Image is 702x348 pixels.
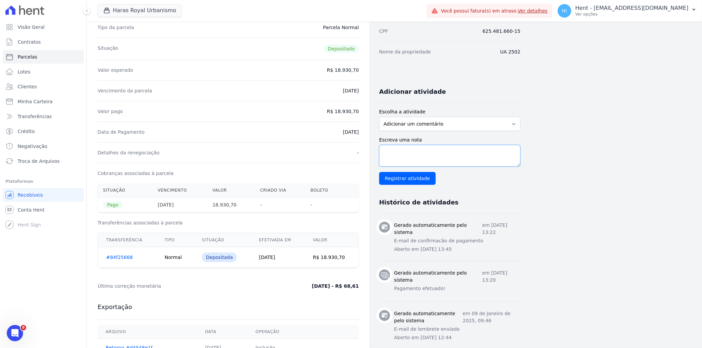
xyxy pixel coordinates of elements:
button: Hi Hent - [EMAIL_ADDRESS][DOMAIN_NAME] Ver opções [552,1,702,20]
dd: [DATE] [343,87,359,94]
td: R$ 18.930,70 [305,247,359,268]
dd: [DATE] - R$ 68,61 [312,283,359,289]
dt: Cobranças associadas à parcela [98,170,173,177]
h3: Transferências associadas à parcela [98,219,359,226]
dd: R$ 18.930,70 [327,108,359,115]
dt: Valor pago [98,108,123,115]
span: Crédito [18,128,35,135]
span: Você possui fatura(s) em atraso. [441,7,548,15]
a: #84f25668 [106,255,133,260]
dd: - [357,149,359,156]
h3: Gerado automaticamente pelo sistema [394,269,482,284]
p: em 09 de Janeiro de 2025, 09:46 [463,310,520,324]
span: Contratos [18,39,41,45]
span: Troca de Arquivos [18,158,60,165]
a: Recebíveis [3,188,84,202]
th: Vencimento [152,183,207,197]
a: Clientes [3,80,84,93]
th: 18.930,70 [207,197,255,213]
th: Operação [247,325,359,339]
div: Plataformas [5,177,81,186]
span: 625.481.660-15 [482,28,520,34]
dt: Última correção monetária [98,283,252,289]
p: Ver opções [575,12,688,17]
label: Escreva uma nota [379,136,520,144]
span: 8 [21,325,26,330]
th: Data [197,325,247,339]
dt: Data de Pagamento [98,129,145,135]
span: Hi [562,8,567,13]
iframe: Intercom live chat [7,325,23,341]
dt: Nome da propriedade [379,48,431,55]
div: Depositada [202,253,237,262]
a: Negativação [3,139,84,153]
dt: Valor esperado [98,67,133,73]
h3: Gerado automaticamente pelo sistema [394,310,463,324]
th: Situação [194,233,251,247]
span: Depositado [324,45,359,53]
th: Boleto [305,183,344,197]
p: em [DATE] 13:22 [482,222,520,236]
span: Lotes [18,68,30,75]
th: Valor [305,233,359,247]
a: Ver detalhes [518,8,548,14]
td: [DATE] [251,247,305,268]
a: Parcelas [3,50,84,64]
span: Parcelas [18,53,37,60]
a: Crédito [3,125,84,138]
th: - [305,197,344,213]
p: Hent - [EMAIL_ADDRESS][DOMAIN_NAME] [575,5,688,12]
h3: Histórico de atividades [379,198,458,206]
h3: Gerado automaticamente pelo sistema [394,222,482,236]
th: Situação [98,183,152,197]
dd: [DATE] [343,129,359,135]
input: Registrar atividade [379,172,436,185]
dt: CPF [379,28,388,35]
span: Minha Carteira [18,98,53,105]
span: Pago [103,201,123,208]
dt: Situação [98,45,118,53]
dt: Tipo da parcela [98,24,134,31]
p: Pagamento efetuado! [394,285,520,292]
a: Troca de Arquivos [3,154,84,168]
dt: Detalhes da renegociação [98,149,160,156]
th: Arquivo [98,325,197,339]
span: Clientes [18,83,37,90]
th: Efetivada em [251,233,305,247]
th: [DATE] [152,197,207,213]
a: Visão Geral [3,20,84,34]
span: Visão Geral [18,24,45,30]
dt: Vencimento da parcela [98,87,152,94]
span: Recebíveis [18,192,43,198]
a: Lotes [3,65,84,79]
span: Negativação [18,143,47,150]
th: Transferência [98,233,157,247]
th: Criado via [255,183,305,197]
span: Conta Hent [18,206,44,213]
th: Tipo [157,233,194,247]
p: E-mail de lembrete enviado [394,326,520,333]
a: Conta Hent [3,203,84,217]
a: Minha Carteira [3,95,84,108]
p: Aberto em [DATE] 12:44 [394,334,520,341]
a: Contratos [3,35,84,49]
th: - [255,197,305,213]
span: Transferências [18,113,52,120]
a: Transferências [3,110,84,123]
dd: Parcela Normal [323,24,359,31]
p: E-mail de confirmacão de pagamento [394,237,520,244]
th: Valor [207,183,255,197]
td: Normal [157,247,194,268]
h3: Exportação [98,303,359,311]
label: Escolha a atividade [379,108,520,115]
dd: UA 2502 [500,48,520,55]
p: em [DATE] 13:20 [482,269,520,284]
button: Haras Royal Urbanismo [98,4,182,17]
dd: R$ 18.930,70 [327,67,359,73]
h3: Adicionar atividade [379,88,446,96]
p: Aberto em [DATE] 13:45 [394,246,520,253]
